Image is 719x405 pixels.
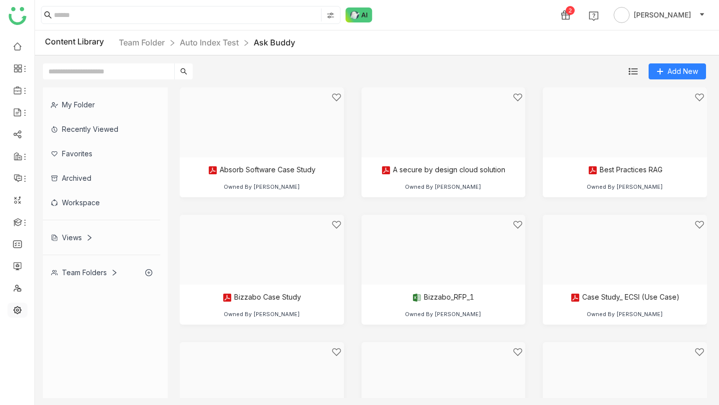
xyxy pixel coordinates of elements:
[208,165,218,175] img: pdf.svg
[43,117,160,141] div: Recently Viewed
[224,311,300,318] div: Owned By [PERSON_NAME]
[327,11,335,19] img: search-type.svg
[543,215,707,285] img: Document
[51,233,93,242] div: Views
[588,165,598,175] img: pdf.svg
[180,87,344,157] img: Document
[208,165,316,175] div: Absorb Software Case Study
[570,293,680,303] div: Case Study_ ECSI (Use Case)
[222,293,301,303] div: Bizzabo Case Study
[566,6,575,15] div: 2
[254,37,295,47] a: Ask Buddy
[634,9,691,20] span: [PERSON_NAME]
[589,11,599,21] img: help.svg
[180,37,239,47] a: Auto Index Test
[346,7,372,22] img: ask-buddy-normal.svg
[180,215,344,285] img: Document
[405,183,481,190] div: Owned By [PERSON_NAME]
[51,268,118,277] div: Team Folders
[570,293,580,303] img: pdf.svg
[224,183,300,190] div: Owned By [PERSON_NAME]
[587,183,663,190] div: Owned By [PERSON_NAME]
[543,87,707,157] img: Document
[612,7,707,23] button: [PERSON_NAME]
[43,92,160,117] div: My Folder
[43,141,160,166] div: Favorites
[361,215,526,285] img: Document
[43,166,160,190] div: Archived
[412,293,422,303] img: xlsx.svg
[45,36,295,49] div: Content Library
[381,165,505,175] div: A secure by design cloud solution
[381,165,391,175] img: pdf.svg
[119,37,165,47] a: Team Folder
[222,293,232,303] img: pdf.svg
[405,311,481,318] div: Owned By [PERSON_NAME]
[587,311,663,318] div: Owned By [PERSON_NAME]
[43,190,160,215] div: Workspace
[649,63,706,79] button: Add New
[614,7,630,23] img: avatar
[361,87,526,157] img: Document
[629,67,638,76] img: list.svg
[8,7,26,25] img: logo
[412,293,474,303] div: Bizzabo_RFP_1
[588,165,663,175] div: Best Practices RAG
[668,66,698,77] span: Add New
